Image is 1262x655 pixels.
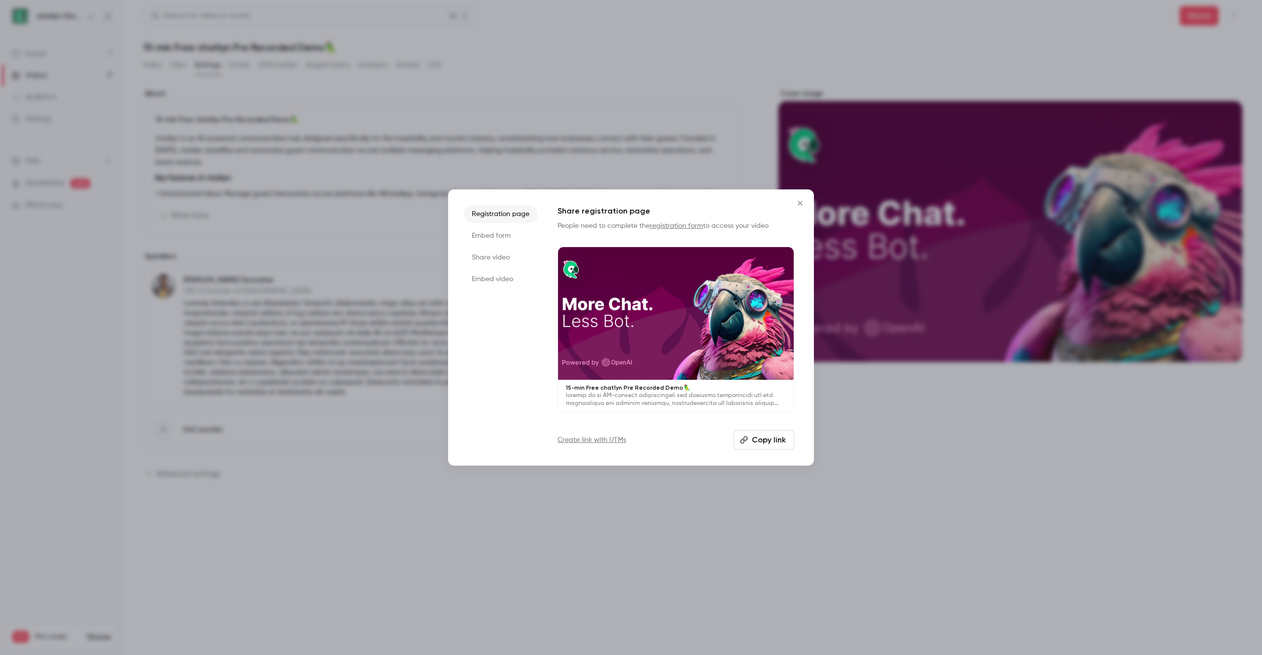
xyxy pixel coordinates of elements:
li: Embed form [464,227,538,245]
p: People need to complete the to access your video [558,221,794,231]
li: Registration page [464,205,538,223]
li: Embed video [464,270,538,288]
li: Share video [464,249,538,266]
h1: Share registration page [558,205,794,217]
button: Close [790,193,810,213]
a: 15-min Free chatlyn Pre Recorded Demo🦜loremip do si AM-consect adipiscingeli sed doeiusmo tempori... [558,247,794,412]
a: registration form [650,222,703,229]
button: Copy link [734,430,794,450]
a: Create link with UTMs [558,435,626,445]
p: loremip do si AM-consect adipiscingeli sed doeiusmo temporincidi utl etd magnaaliqua eni adminim ... [566,392,786,407]
p: 15-min Free chatlyn Pre Recorded Demo🦜 [566,384,786,392]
